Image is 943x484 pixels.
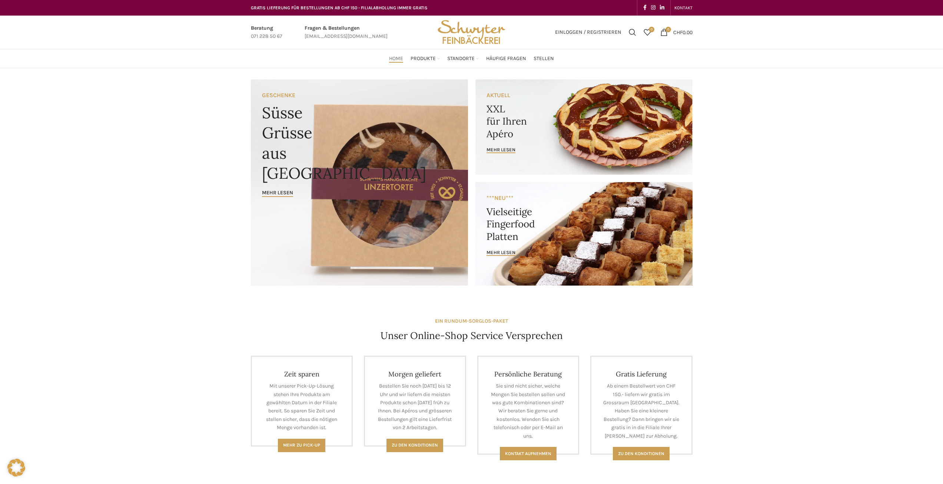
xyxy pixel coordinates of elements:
a: Suchen [625,25,640,40]
span: Standorte [447,55,475,62]
a: Banner link [251,79,468,286]
a: Infobox link [305,24,388,41]
strong: EIN RUNDUM-SORGLOS-PAKET [435,318,508,324]
a: KONTAKT [674,0,693,15]
h4: Gratis Lieferung [602,370,680,378]
p: Ab einem Bestellwert von CHF 150.- liefern wir gratis im Grossraum [GEOGRAPHIC_DATA]. Haben Sie e... [602,382,680,440]
a: Zu den konditionen [613,447,670,460]
span: Produkte [411,55,436,62]
span: Stellen [534,55,554,62]
span: Einloggen / Registrieren [555,30,621,35]
a: Mehr zu Pick-Up [278,439,325,452]
h4: Unser Online-Shop Service Versprechen [381,329,563,342]
div: Meine Wunschliste [640,25,655,40]
a: Banner link [475,182,693,286]
span: Zu den konditionen [618,451,664,456]
h4: Morgen geliefert [376,370,454,378]
a: Facebook social link [641,3,649,13]
span: Zu den Konditionen [392,442,438,448]
span: KONTAKT [674,5,693,10]
a: Einloggen / Registrieren [551,25,625,40]
h4: Zeit sparen [263,370,341,378]
span: Kontakt aufnehmen [505,451,551,456]
p: Sie sind nicht sicher, welche Mengen Sie bestellen sollen und was gute Kombinationen sind? Wir be... [489,382,567,440]
a: Produkte [411,51,440,66]
a: 0 [640,25,655,40]
span: CHF [673,29,683,35]
a: Banner link [475,79,693,175]
p: Mit unserer Pick-Up-Lösung stehen Ihre Produkte am gewählten Datum in der Filiale bereit. So spar... [263,382,341,432]
h4: Persönliche Beratung [489,370,567,378]
bdi: 0.00 [673,29,693,35]
span: 0 [665,27,671,32]
a: Zu den Konditionen [386,439,443,452]
div: Main navigation [247,51,696,66]
a: Stellen [534,51,554,66]
span: Mehr zu Pick-Up [283,442,320,448]
img: Bäckerei Schwyter [435,16,508,49]
a: Infobox link [251,24,282,41]
span: Home [389,55,403,62]
a: 0 CHF0.00 [657,25,696,40]
a: Häufige Fragen [486,51,526,66]
span: GRATIS LIEFERUNG FÜR BESTELLUNGEN AB CHF 150 - FILIALABHOLUNG IMMER GRATIS [251,5,428,10]
span: Häufige Fragen [486,55,526,62]
a: Home [389,51,403,66]
div: Secondary navigation [671,0,696,15]
a: Standorte [447,51,479,66]
p: Bestellen Sie noch [DATE] bis 12 Uhr und wir liefern die meisten Produkte schon [DATE] früh zu Ih... [376,382,454,432]
a: Instagram social link [649,3,658,13]
a: Kontakt aufnehmen [500,447,557,460]
a: Linkedin social link [658,3,667,13]
span: 0 [649,27,654,32]
a: Site logo [435,29,508,35]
